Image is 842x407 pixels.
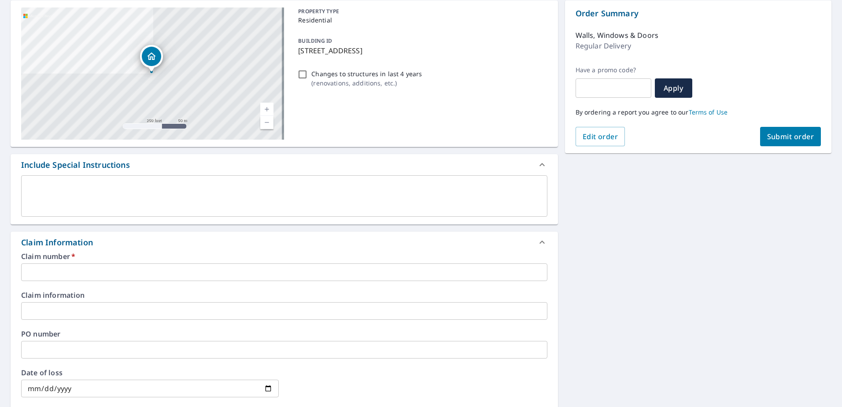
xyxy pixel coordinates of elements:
label: Claim number [21,253,547,260]
label: Date of loss [21,369,279,376]
span: Submit order [767,132,814,141]
span: Apply [662,83,685,93]
p: PROPERTY TYPE [298,7,543,15]
label: Have a promo code? [576,66,651,74]
label: PO number [21,330,547,337]
p: Order Summary [576,7,821,19]
button: Edit order [576,127,625,146]
p: [STREET_ADDRESS] [298,45,543,56]
p: By ordering a report you agree to our [576,108,821,116]
button: Apply [655,78,692,98]
div: Include Special Instructions [21,159,130,171]
p: Changes to structures in last 4 years [311,69,422,78]
p: ( renovations, additions, etc. ) [311,78,422,88]
a: Current Level 17, Zoom In [260,103,273,116]
span: Edit order [583,132,618,141]
div: Include Special Instructions [11,154,558,175]
p: Regular Delivery [576,41,631,51]
p: BUILDING ID [298,37,332,44]
div: Claim Information [11,232,558,253]
div: Dropped pin, building 1, Residential property, 3530 Grandville Ave Gurnee, IL 60031 [140,45,163,72]
button: Submit order [760,127,821,146]
a: Current Level 17, Zoom Out [260,116,273,129]
label: Claim information [21,292,547,299]
a: Terms of Use [689,108,728,116]
p: Residential [298,15,543,25]
div: Claim Information [21,237,93,248]
p: Walls, Windows & Doors [576,30,658,41]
